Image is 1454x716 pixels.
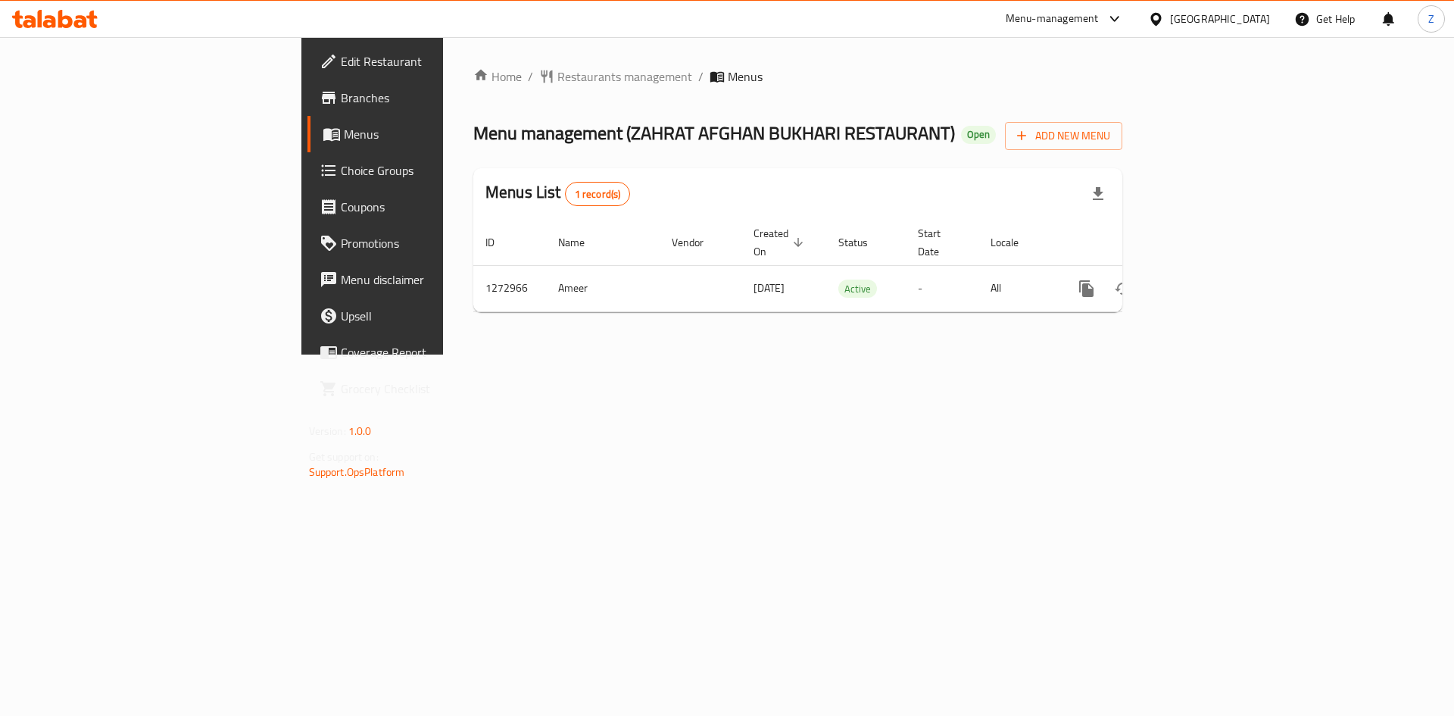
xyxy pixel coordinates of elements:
div: [GEOGRAPHIC_DATA] [1170,11,1270,27]
span: Open [961,128,996,141]
span: Name [558,233,604,252]
span: Menus [344,125,532,143]
a: Coupons [307,189,544,225]
div: Total records count [565,182,631,206]
a: Support.OpsPlatform [309,462,405,482]
div: Export file [1080,176,1116,212]
span: ID [485,233,514,252]
nav: breadcrumb [473,67,1122,86]
span: Restaurants management [557,67,692,86]
a: Promotions [307,225,544,261]
span: Branches [341,89,532,107]
span: 1 record(s) [566,187,630,202]
table: enhanced table [473,220,1226,312]
span: Get support on: [309,447,379,467]
span: Start Date [918,224,960,261]
div: Open [961,126,996,144]
h2: Menus List [485,181,630,206]
span: 1.0.0 [348,421,372,441]
a: Branches [307,80,544,116]
span: Choice Groups [341,161,532,180]
span: Promotions [341,234,532,252]
span: Z [1428,11,1434,27]
button: Change Status [1105,270,1141,307]
span: Status [838,233,888,252]
span: Active [838,280,877,298]
a: Menus [307,116,544,152]
span: Edit Restaurant [341,52,532,70]
span: Menu management ( ZAHRAT AFGHAN BUKHARI RESTAURANT ) [473,116,955,150]
span: Grocery Checklist [341,380,532,398]
a: Menu disclaimer [307,261,544,298]
button: more [1069,270,1105,307]
span: Menu disclaimer [341,270,532,289]
td: Ameer [546,265,660,311]
button: Add New Menu [1005,122,1122,150]
span: Menus [728,67,763,86]
td: All [978,265,1056,311]
span: Add New Menu [1017,127,1110,145]
span: Vendor [672,233,723,252]
a: Edit Restaurant [307,43,544,80]
div: Menu-management [1006,10,1099,28]
div: Active [838,280,877,298]
span: Version: [309,421,346,441]
span: Locale [991,233,1038,252]
span: Coverage Report [341,343,532,361]
li: / [698,67,704,86]
span: Coupons [341,198,532,216]
span: Created On [754,224,808,261]
a: Coverage Report [307,334,544,371]
span: [DATE] [754,278,785,298]
a: Choice Groups [307,152,544,189]
a: Upsell [307,298,544,334]
span: Upsell [341,307,532,325]
a: Grocery Checklist [307,371,544,407]
th: Actions [1056,220,1226,266]
a: Restaurants management [539,67,692,86]
td: - [906,265,978,311]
